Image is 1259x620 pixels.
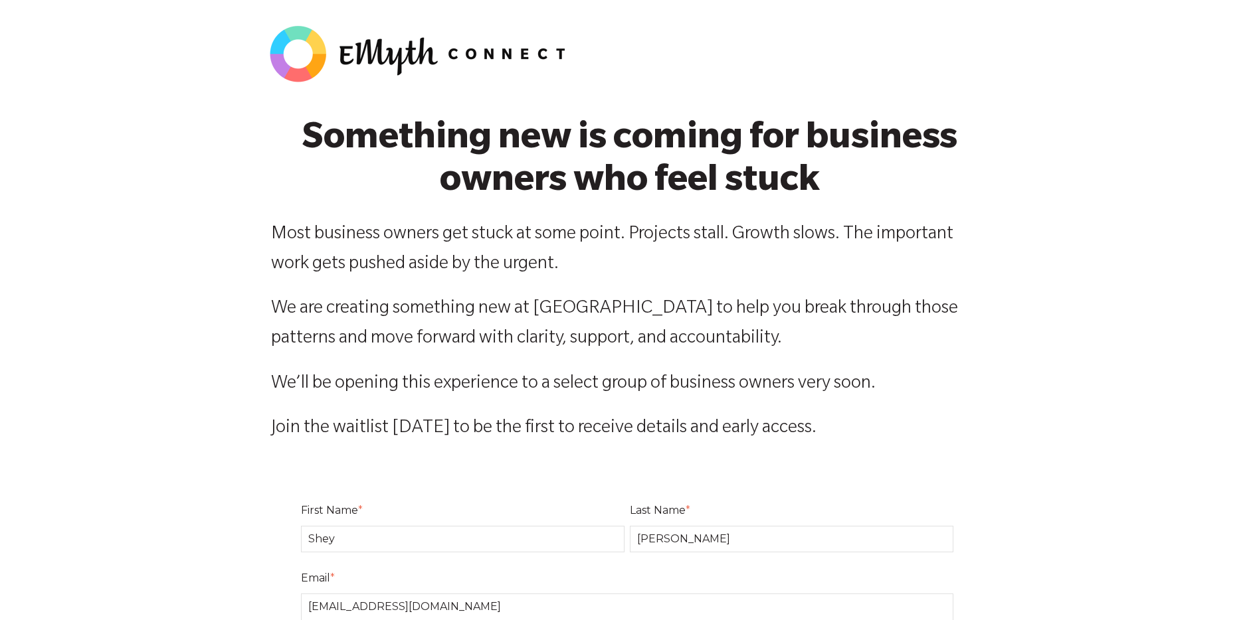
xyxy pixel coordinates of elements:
p: We’ll be opening this experience to a select group of business owners very soon. [271,370,989,400]
span: Email [301,572,330,584]
iframe: Chat Widget [1193,556,1259,620]
img: EMyth-Connect [264,21,577,87]
p: We are creating something new at [GEOGRAPHIC_DATA] to help you break through those patterns and m... [271,295,989,354]
p: Join the waitlist [DATE] to be the first to receive details and early access. [271,414,989,444]
span: Last Name [630,504,686,516]
p: Most business owners get stuck at some point. Projects stall. Growth slows. The important work ge... [271,220,989,280]
span: First Name [301,504,358,516]
h2: Something new is coming for business owners who feel stuck [271,121,989,205]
